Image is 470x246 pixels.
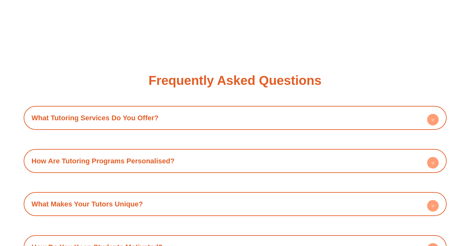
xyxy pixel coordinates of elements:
[27,152,443,170] h4: How Are Tutoring Programs Personalised?
[360,174,470,246] iframe: Chat Widget
[32,114,159,122] a: What Tutoring Services Do You Offer?
[32,157,175,165] a: How Are Tutoring Programs Personalised?
[27,109,443,127] h4: What Tutoring Services Do You Offer?
[27,195,443,213] h4: What Makes Your Tutors Unique?
[149,74,322,87] h3: Frequently Asked Questions
[32,200,143,208] a: What Makes Your Tutors Unique?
